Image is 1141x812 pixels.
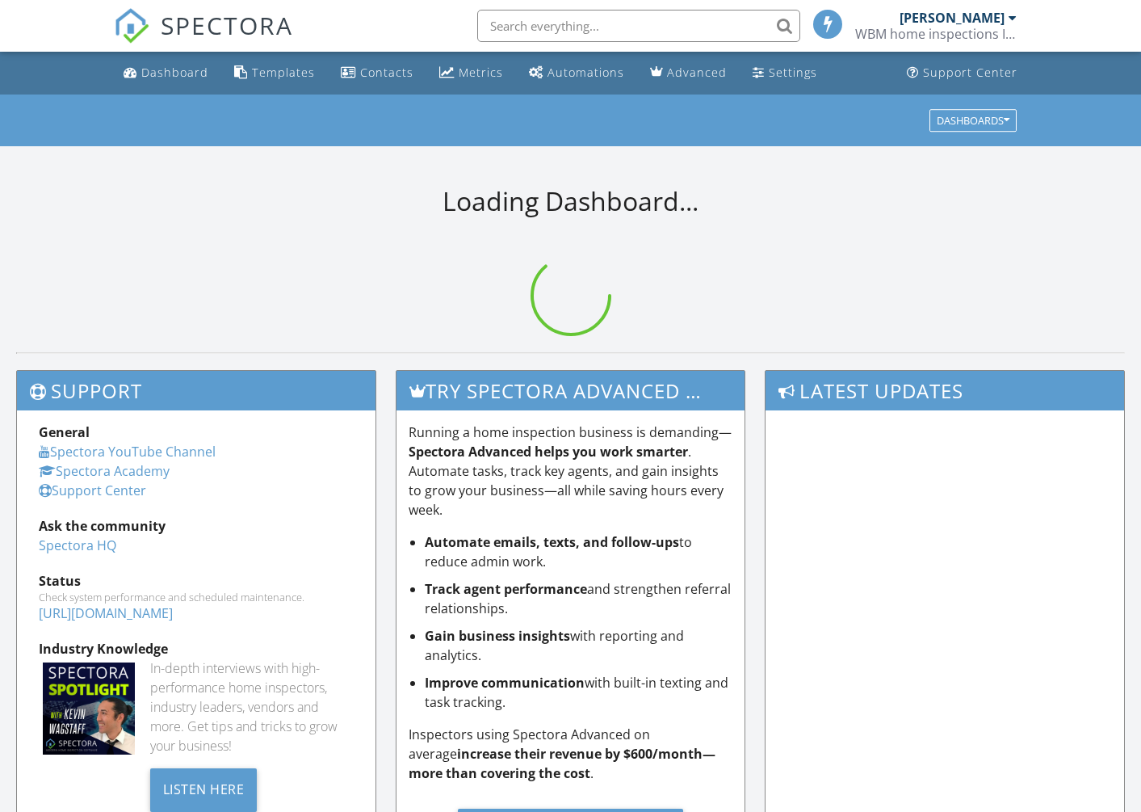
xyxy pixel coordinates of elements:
a: Listen Here [150,780,258,797]
button: Dashboards [929,109,1017,132]
div: In-depth interviews with high-performance home inspectors, industry leaders, vendors and more. Ge... [150,658,354,755]
a: Metrics [433,58,510,88]
a: Contacts [334,58,420,88]
li: with reporting and analytics. [425,626,733,665]
a: Templates [228,58,321,88]
strong: Spectora Advanced helps you work smarter [409,443,688,461]
a: Settings [746,58,824,88]
p: Running a home inspection business is demanding— . Automate tasks, track key agents, and gain ins... [409,423,733,520]
strong: Track agent performance [425,580,587,598]
strong: Gain business insights [425,627,570,645]
strong: increase their revenue by $600/month—more than covering the cost [409,745,715,782]
img: Spectoraspolightmain [43,663,135,755]
input: Search everything... [477,10,800,42]
a: Automations (Basic) [522,58,631,88]
div: WBM home inspections Inc [855,26,1017,42]
div: Industry Knowledge [39,639,354,658]
img: The Best Home Inspection Software - Spectora [114,8,149,44]
a: SPECTORA [114,22,293,56]
li: to reduce admin work. [425,532,733,571]
div: Dashboard [141,65,208,80]
strong: Improve communication [425,674,585,692]
div: Templates [252,65,315,80]
div: Contacts [360,65,413,80]
strong: Automate emails, texts, and follow-ups [425,533,679,551]
p: Inspectors using Spectora Advanced on average . [409,725,733,783]
div: Advanced [667,65,727,80]
a: Support Center [900,58,1024,88]
div: Status [39,571,354,591]
div: Dashboards [937,115,1009,126]
span: SPECTORA [161,8,293,42]
div: Support Center [923,65,1017,80]
a: Spectora HQ [39,536,116,554]
a: Spectora Academy [39,462,170,480]
div: Check system performance and scheduled maintenance. [39,591,354,604]
h3: Latest Updates [766,371,1124,410]
li: with built-in texting and task tracking. [425,673,733,712]
div: Metrics [459,65,503,80]
div: [PERSON_NAME] [900,10,1005,26]
a: Advanced [644,58,733,88]
a: Spectora YouTube Channel [39,443,216,461]
h3: Try spectora advanced [DATE] [396,371,745,410]
h3: Support [17,371,375,410]
a: [URL][DOMAIN_NAME] [39,604,173,622]
div: Ask the community [39,516,354,536]
div: Automations [547,65,624,80]
div: Settings [769,65,817,80]
li: and strengthen referral relationships. [425,579,733,618]
div: Listen Here [150,768,258,812]
strong: General [39,423,90,441]
a: Support Center [39,482,146,499]
a: Dashboard [117,58,215,88]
